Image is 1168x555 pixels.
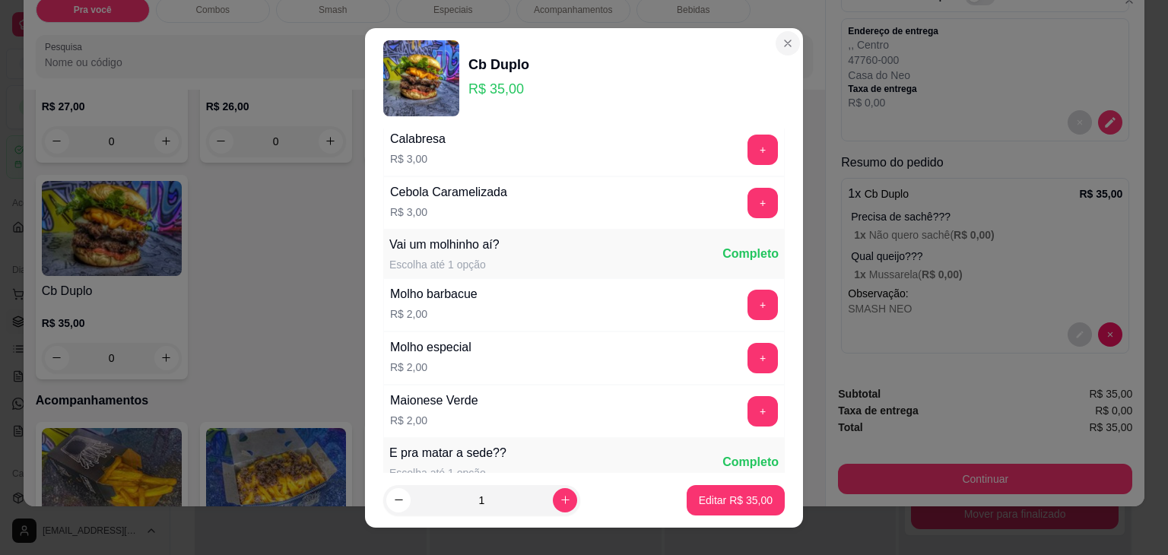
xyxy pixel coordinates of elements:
[390,392,478,410] div: Maionese Verde
[389,257,500,272] div: Escolha até 1 opção
[468,78,529,100] p: R$ 35,00
[553,488,577,512] button: increase-product-quantity
[389,236,500,254] div: Vai um molhinho aí?
[699,493,773,508] p: Editar R$ 35,00
[390,151,446,166] p: R$ 3,00
[389,465,506,480] div: Escolha até 1 opção
[390,306,478,322] p: R$ 2,00
[386,488,411,512] button: decrease-product-quantity
[687,485,785,515] button: Editar R$ 35,00
[747,135,778,165] button: add
[747,396,778,427] button: add
[389,444,506,462] div: E pra matar a sede??
[776,31,800,55] button: Close
[747,290,778,320] button: add
[390,205,507,220] p: R$ 3,00
[383,40,459,116] img: product-image
[390,338,471,357] div: Molho especial
[390,360,471,375] p: R$ 2,00
[747,188,778,218] button: add
[390,183,507,201] div: Cebola Caramelizada
[722,245,779,263] div: Completo
[390,130,446,148] div: Calabresa
[722,453,779,471] div: Completo
[390,285,478,303] div: Molho barbacue
[390,413,478,428] p: R$ 2,00
[747,343,778,373] button: add
[468,54,529,75] div: Cb Duplo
